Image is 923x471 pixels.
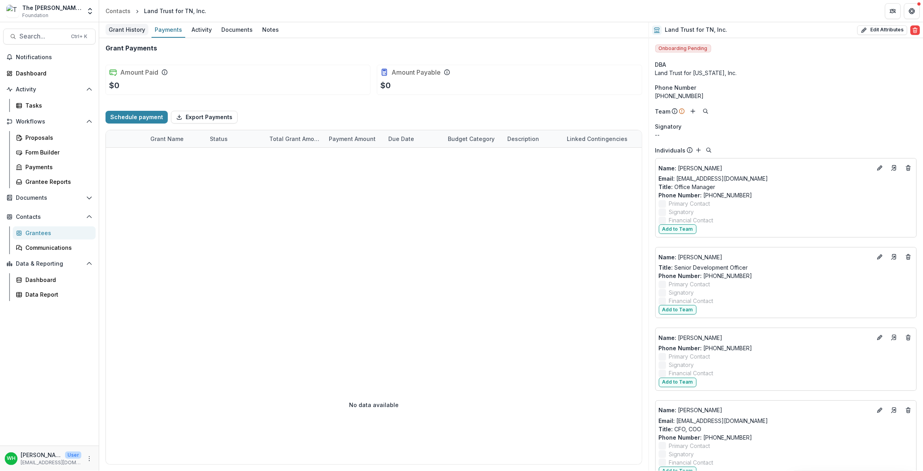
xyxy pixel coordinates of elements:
[669,297,714,305] span: Financial Contact
[669,361,694,369] span: Signatory
[503,135,544,143] div: Description
[655,107,671,116] p: Team
[904,405,913,415] button: Deletes
[443,130,503,147] div: Budget Category
[888,404,900,417] a: Go to contact
[659,406,872,414] p: [PERSON_NAME]
[888,162,900,174] a: Go to contact
[659,165,677,172] span: Name :
[25,178,89,186] div: Grantee Reports
[659,175,675,182] span: Email:
[669,442,710,450] span: Primary Contact
[205,130,265,147] div: Status
[655,122,682,131] span: Signatory
[13,160,96,174] a: Payments
[120,69,158,76] h2: Amount Paid
[659,434,702,441] span: Phone Number :
[21,451,62,459] p: [PERSON_NAME]
[324,130,384,147] div: Payment Amount
[655,83,697,92] span: Phone Number
[655,92,917,100] div: [PHONE_NUMBER]
[84,3,96,19] button: Open entity switcher
[106,22,148,38] a: Grant History
[13,131,96,144] a: Proposals
[259,24,282,35] div: Notes
[659,254,677,261] span: Name :
[13,288,96,301] a: Data Report
[3,51,96,64] button: Notifications
[16,86,83,93] span: Activity
[146,130,205,147] div: Grant Name
[659,334,872,342] p: [PERSON_NAME]
[106,24,148,35] div: Grant History
[25,229,89,237] div: Grantees
[659,253,872,261] p: [PERSON_NAME]
[659,426,673,432] span: Title :
[503,130,562,147] div: Description
[3,29,96,44] button: Search...
[659,417,675,424] span: Email:
[659,224,697,234] button: Add to Team
[875,333,885,342] button: Edit
[910,25,920,35] button: Delete
[102,5,209,17] nav: breadcrumb
[904,252,913,262] button: Deletes
[16,54,92,61] span: Notifications
[152,22,185,38] a: Payments
[3,67,96,80] a: Dashboard
[655,146,686,154] p: Individuals
[659,425,913,433] p: CFO, COO
[84,454,94,463] button: More
[19,33,66,40] span: Search...
[704,145,714,155] button: Search
[904,333,913,342] button: Deletes
[659,264,673,271] span: Title :
[659,272,913,280] p: [PHONE_NUMBER]
[218,22,256,38] a: Documents
[888,251,900,263] a: Go to contact
[384,130,443,147] div: Due Date
[349,401,399,409] p: No data available
[16,118,83,125] span: Workflows
[391,69,441,76] h2: Amount Payable
[106,44,157,52] h2: Grant Payments
[641,135,680,143] div: Comments
[659,253,872,261] a: Name: [PERSON_NAME]
[265,130,324,147] div: Total Grant Amount
[659,263,913,272] p: Senior Development Officer
[688,106,698,116] button: Add
[152,24,185,35] div: Payments
[16,214,83,220] span: Contacts
[106,111,168,124] button: Schedule payment
[109,79,119,91] p: $0
[3,115,96,128] button: Open Workflows
[875,163,885,173] button: Edit
[25,243,89,252] div: Communications
[857,25,907,35] button: Edit Attributes
[655,44,711,52] span: Onboarding Pending
[3,191,96,204] button: Open Documents
[69,32,89,41] div: Ctrl + K
[65,452,81,459] p: User
[25,133,89,142] div: Proposals
[22,4,81,12] div: The [PERSON_NAME] Foundation Data Sandbox
[669,352,710,361] span: Primary Contact
[875,405,885,415] button: Edit
[562,130,641,147] div: Linked Contingencies
[384,135,419,143] div: Due Date
[13,146,96,159] a: Form Builder
[25,276,89,284] div: Dashboard
[659,164,872,172] a: Name: [PERSON_NAME]
[659,334,677,341] span: Name :
[669,199,710,208] span: Primary Contact
[669,288,694,297] span: Signatory
[146,135,188,143] div: Grant Name
[669,208,694,216] span: Signatory
[562,135,632,143] div: Linked Contingencies
[659,344,913,352] p: [PHONE_NUMBER]
[659,406,872,414] a: Name: [PERSON_NAME]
